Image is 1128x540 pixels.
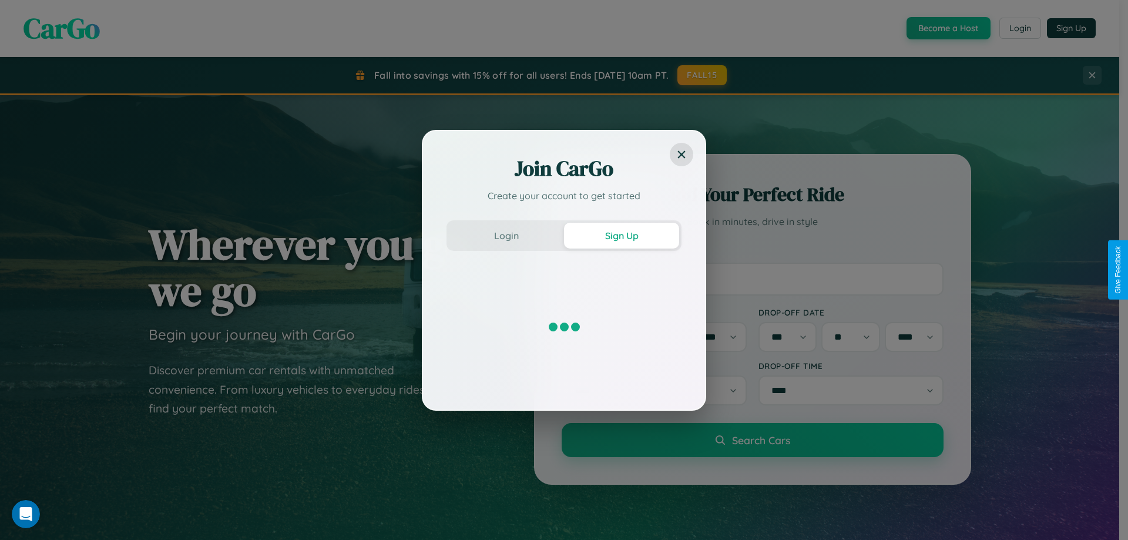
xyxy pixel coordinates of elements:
iframe: Intercom live chat [12,500,40,528]
p: Create your account to get started [446,189,681,203]
button: Login [449,223,564,249]
h2: Join CarGo [446,155,681,183]
button: Sign Up [564,223,679,249]
div: Give Feedback [1114,246,1122,294]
